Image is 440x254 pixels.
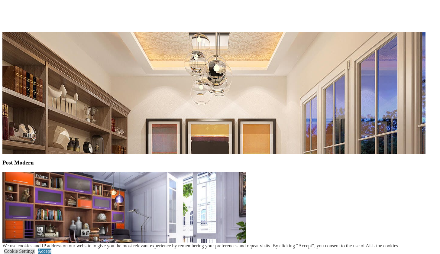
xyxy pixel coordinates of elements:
h3: Post Modern [2,159,383,166]
a: Cookie Settings [4,249,35,254]
a: Accept [38,249,51,254]
div: We use cookies and IP address on our website to give you the most relevant experience by remember... [2,243,399,249]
